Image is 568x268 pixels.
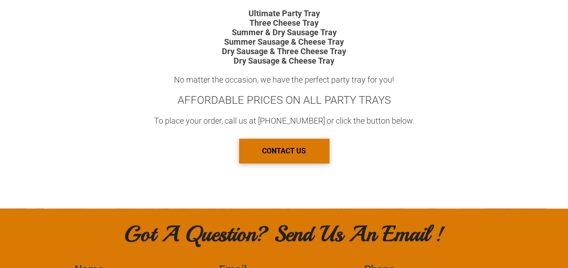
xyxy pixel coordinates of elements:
b: Three Cheese Tray [249,18,319,28]
b: Dry Sausage & Three Cheese Tray [222,46,346,56]
b: Summer & Dry Sausage Tray [232,28,337,37]
b: Dry Sausage & Cheese Tray [234,56,334,65]
div: No matter the occasion, we have the perfect party tray for you! [145,75,424,84]
b: Summer Sausage & Cheese Tray [224,37,344,46]
div: To place your order, call us at [PHONE_NUMBER] or click the button below. [145,116,424,125]
span: CONTACT US [262,139,306,162]
a: CONTACT US [239,139,329,163]
b: Ultimate Party Tray [249,9,320,18]
span: AFFORDABLE PRICES ON ALL PARTY TRAYS [178,94,391,106]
